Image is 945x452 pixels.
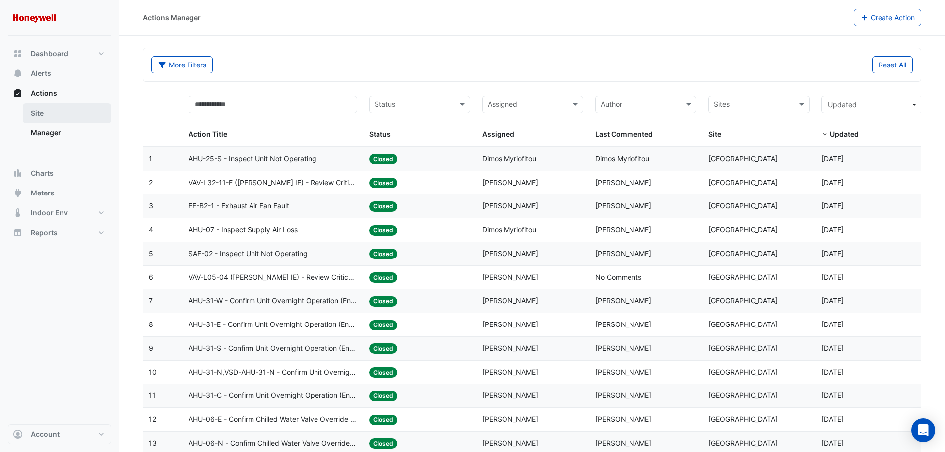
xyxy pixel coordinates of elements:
a: Site [23,103,111,123]
span: 2025-08-12T13:56:58.781 [821,201,844,210]
button: Dashboard [8,44,111,64]
span: 8 [149,320,153,328]
span: EF-B2-1 - Exhaust Air Fan Fault [189,200,289,212]
span: 4 [149,225,153,234]
button: Updated [821,96,923,113]
span: Actions [31,88,57,98]
span: Closed [369,225,397,236]
app-icon: Reports [13,228,23,238]
span: [PERSON_NAME] [595,249,651,258]
span: 5 [149,249,153,258]
span: Updated [830,130,859,138]
span: AHU-07 - Inspect Supply Air Loss [189,224,298,236]
span: [PERSON_NAME] [595,415,651,423]
span: Account [31,429,60,439]
button: More Filters [151,56,213,73]
span: Closed [369,415,397,425]
span: Closed [369,272,397,283]
span: [PERSON_NAME] [595,201,651,210]
app-icon: Indoor Env [13,208,23,218]
span: [GEOGRAPHIC_DATA] [708,249,778,258]
span: [PERSON_NAME] [595,344,651,352]
div: Open Intercom Messenger [911,418,935,442]
span: AHU-31-E - Confirm Unit Overnight Operation (Energy Waste) [189,319,358,330]
span: SAF-02 - Inspect Unit Not Operating [189,248,308,259]
span: [GEOGRAPHIC_DATA] [708,201,778,210]
span: 12 [149,415,156,423]
div: Actions [8,103,111,147]
span: 2025-06-23T17:57:00.979 [821,439,844,447]
app-icon: Dashboard [13,49,23,59]
span: [PERSON_NAME] [482,296,538,305]
span: Action Title [189,130,227,138]
span: 2025-08-27T12:11:01.559 [821,178,844,187]
span: [PERSON_NAME] [595,225,651,234]
span: [PERSON_NAME] [595,391,651,399]
span: 2 [149,178,153,187]
span: 9 [149,344,153,352]
span: Meters [31,188,55,198]
span: AHU-31-S - Confirm Unit Overnight Operation (Energy Waste) [189,343,358,354]
span: Closed [369,320,397,330]
span: [GEOGRAPHIC_DATA] [708,344,778,352]
span: 2025-07-07T11:36:36.786 [821,273,844,281]
span: Charts [31,168,54,178]
span: 2025-08-12T13:23:55.010 [821,225,844,234]
span: [PERSON_NAME] [595,439,651,447]
button: Actions [8,83,111,103]
span: Last Commented [595,130,653,138]
span: [PERSON_NAME] [595,320,651,328]
span: 2025-07-17T14:56:57.816 [821,249,844,258]
span: [GEOGRAPHIC_DATA] [708,273,778,281]
span: Indoor Env [31,208,68,218]
button: Reset All [872,56,913,73]
span: Reports [31,228,58,238]
span: VAV-L32-11-E ([PERSON_NAME] IE) - Review Critical Sensor Outside Range [189,177,358,189]
span: VAV-L05-04 ([PERSON_NAME] IE) - Review Critical Sensor Outside Range [189,272,358,283]
span: [PERSON_NAME] [482,391,538,399]
button: Alerts [8,64,111,83]
span: 13 [149,439,157,447]
img: Company Logo [12,8,57,28]
div: Actions Manager [143,12,201,23]
span: [PERSON_NAME] [482,439,538,447]
span: Status [369,130,391,138]
span: Closed [369,296,397,307]
span: Closed [369,249,397,259]
span: Closed [369,201,397,212]
span: 7 [149,296,153,305]
span: Closed [369,367,397,378]
span: 2025-06-24T11:12:06.733 [821,391,844,399]
span: AHU-31-C - Confirm Unit Overnight Operation (Energy Waste) [189,390,358,401]
span: [GEOGRAPHIC_DATA] [708,225,778,234]
span: Closed [369,154,397,164]
button: Reports [8,223,111,243]
span: AHU-06-E - Confirm Chilled Water Valve Override Closed [189,414,358,425]
span: 10 [149,368,157,376]
span: [PERSON_NAME] [482,320,538,328]
app-icon: Alerts [13,68,23,78]
span: [PERSON_NAME] [595,368,651,376]
span: AHU-06-N - Confirm Chilled Water Valve Override Closed [189,438,358,449]
app-icon: Meters [13,188,23,198]
span: 2025-09-02T06:45:48.897 [821,154,844,163]
span: AHU-31-W - Confirm Unit Overnight Operation (Energy Waste) [189,295,358,307]
span: [PERSON_NAME] [595,296,651,305]
span: [GEOGRAPHIC_DATA] [708,439,778,447]
span: AHU-31-N,VSD-AHU-31-N - Confirm Unit Overnight Operation (Energy Waste) [189,367,358,378]
span: AHU-25-S - Inspect Unit Not Operating [189,153,316,165]
span: [PERSON_NAME] [482,415,538,423]
span: 2025-06-24T11:19:18.667 [821,344,844,352]
span: No Comments [595,273,641,281]
span: [PERSON_NAME] [482,368,538,376]
span: Closed [369,343,397,354]
app-icon: Actions [13,88,23,98]
span: [GEOGRAPHIC_DATA] [708,391,778,399]
span: Dimos Myriofitou [595,154,649,163]
span: Closed [369,391,397,401]
span: [PERSON_NAME] [482,249,538,258]
span: 11 [149,391,156,399]
button: Charts [8,163,111,183]
span: [GEOGRAPHIC_DATA] [708,320,778,328]
span: [PERSON_NAME] [482,273,538,281]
